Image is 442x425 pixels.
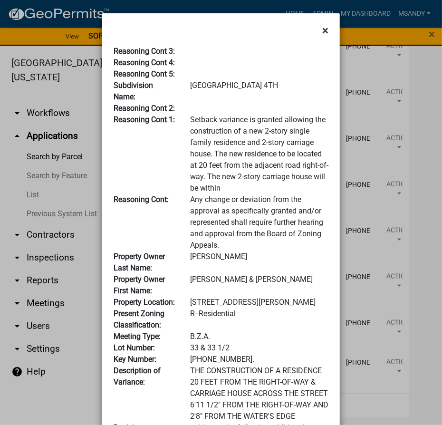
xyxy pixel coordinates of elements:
b: Property Location: [114,298,175,307]
b: Present Zoning Classification: [114,309,164,329]
div: Any change or deviation from the approval as specifically granted and/or represented shall requir... [183,194,336,251]
button: Close [315,17,336,44]
b: Reasoning Cont 4: [114,58,175,67]
div: R--Residential [183,308,336,331]
b: Reasoning Cont 5: [114,69,175,78]
b: Reasoning Cont 3: [114,47,175,56]
b: Key Number: [114,355,156,364]
span: × [322,24,328,37]
div: B.Z.A. [183,331,336,342]
b: Description of Variance: [114,366,161,386]
b: Reasoning Cont 2: [114,104,175,113]
div: Setback variance is granted allowing the construction of a new 2-story single family residence an... [183,114,336,194]
b: Subdivision Name: [114,81,153,101]
b: Reasoning Cont 1: [114,115,175,124]
b: Lot Number: [114,343,155,352]
b: Reasoning Cont: [114,195,169,204]
div: [PHONE_NUMBER]. [183,354,336,365]
div: [PERSON_NAME] [183,251,336,274]
div: [STREET_ADDRESS][PERSON_NAME] [183,297,336,308]
b: Meeting Type: [114,332,161,341]
b: Property Owner First Name: [114,275,165,295]
div: [PERSON_NAME] & [PERSON_NAME] [183,274,336,297]
div: [GEOGRAPHIC_DATA] 4TH [183,80,336,103]
div: THE CONSTRUCTION OF A RESIDENCE 20 FEET FROM THE RIGHT-OF-WAY & CARRIAGE HOUSE ACROSS THE STREET ... [183,365,336,422]
div: 33 & 33 1/2 [183,342,336,354]
b: Property Owner Last Name: [114,252,165,272]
